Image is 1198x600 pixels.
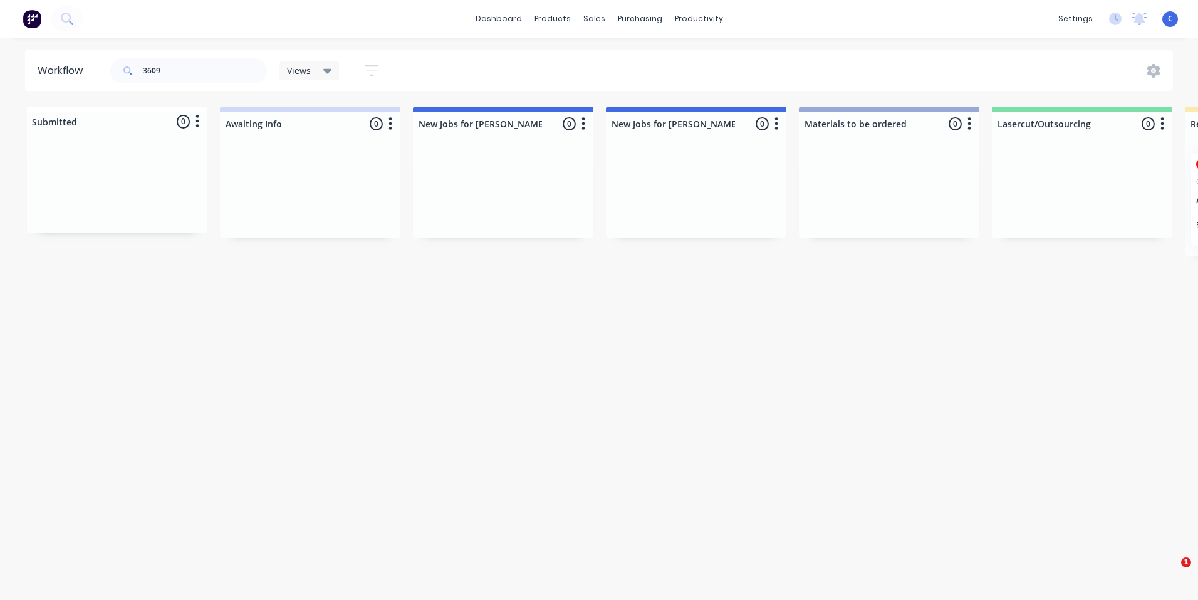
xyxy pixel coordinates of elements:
span: C [1168,13,1173,24]
div: productivity [669,9,729,28]
div: purchasing [612,9,669,28]
div: Workflow [38,63,89,78]
div: settings [1052,9,1099,28]
span: Views [287,64,311,77]
img: Factory [23,9,41,28]
a: dashboard [469,9,528,28]
div: sales [577,9,612,28]
iframe: Intercom live chat [1155,557,1185,587]
span: 1 [1181,557,1191,567]
div: products [528,9,577,28]
input: Search for orders... [143,58,267,83]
